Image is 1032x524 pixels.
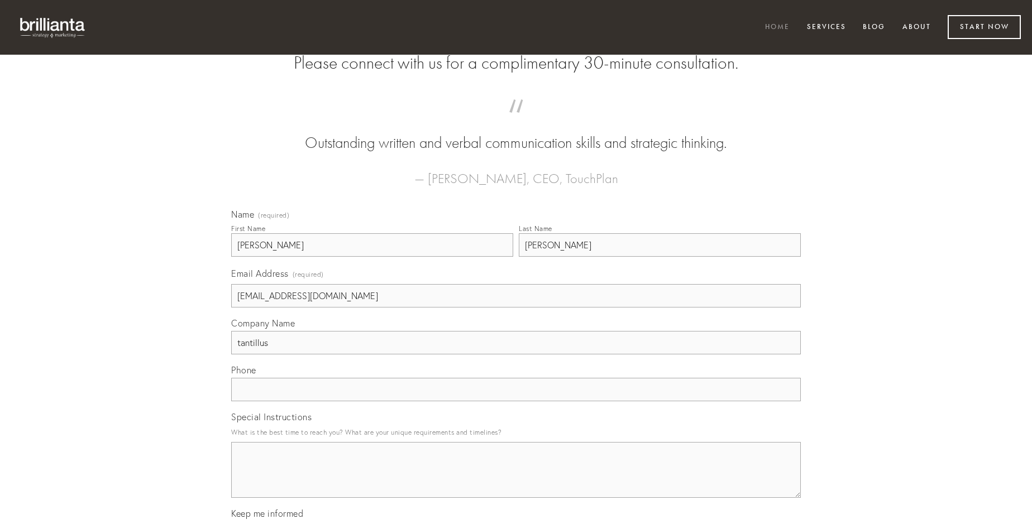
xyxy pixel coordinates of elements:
[258,212,289,219] span: (required)
[249,110,783,132] span: “
[231,224,265,233] div: First Name
[231,425,801,440] p: What is the best time to reach you? What are your unique requirements and timelines?
[895,18,938,37] a: About
[856,18,892,37] a: Blog
[11,11,95,44] img: brillianta - research, strategy, marketing
[758,18,797,37] a: Home
[519,224,552,233] div: Last Name
[249,154,783,190] figcaption: — [PERSON_NAME], CEO, TouchPlan
[231,508,303,519] span: Keep me informed
[249,110,783,154] blockquote: Outstanding written and verbal communication skills and strategic thinking.
[231,52,801,74] h2: Please connect with us for a complimentary 30-minute consultation.
[231,364,256,376] span: Phone
[231,318,295,329] span: Company Name
[231,209,254,220] span: Name
[948,15,1021,39] a: Start Now
[231,411,312,422] span: Special Instructions
[293,267,324,282] span: (required)
[231,268,289,279] span: Email Address
[800,18,853,37] a: Services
